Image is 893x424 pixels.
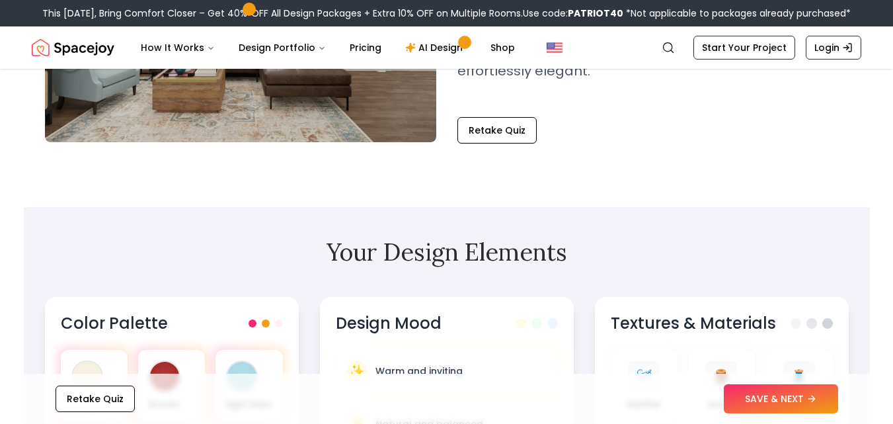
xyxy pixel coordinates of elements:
[56,386,135,412] button: Retake Quiz
[713,367,730,386] span: 🪵
[523,7,623,20] span: Use code:
[791,367,807,386] span: 🧵
[636,367,652,386] span: 🪡
[724,384,838,413] button: SAVE & NEXT
[348,362,365,380] span: ✨
[61,313,168,334] h3: Color Palette
[45,239,849,265] h2: Your Design Elements
[480,34,525,61] a: Shop
[806,36,861,60] a: Login
[32,26,861,69] nav: Global
[611,313,776,334] h3: Textures & Materials
[339,34,392,61] a: Pricing
[395,34,477,61] a: AI Design
[32,34,114,61] img: Spacejoy Logo
[693,36,795,60] a: Start Your Project
[130,34,225,61] button: How It Works
[547,40,563,56] img: United States
[228,34,336,61] button: Design Portfolio
[32,34,114,61] a: Spacejoy
[42,7,851,20] div: This [DATE], Bring Comfort Closer – Get 40% OFF All Design Packages + Extra 10% OFF on Multiple R...
[375,364,463,378] p: Warm and inviting
[623,7,851,20] span: *Not applicable to packages already purchased*
[457,117,537,144] button: Retake Quiz
[130,34,525,61] nav: Main
[568,7,623,20] b: PATRIOT40
[336,313,442,334] h3: Design Mood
